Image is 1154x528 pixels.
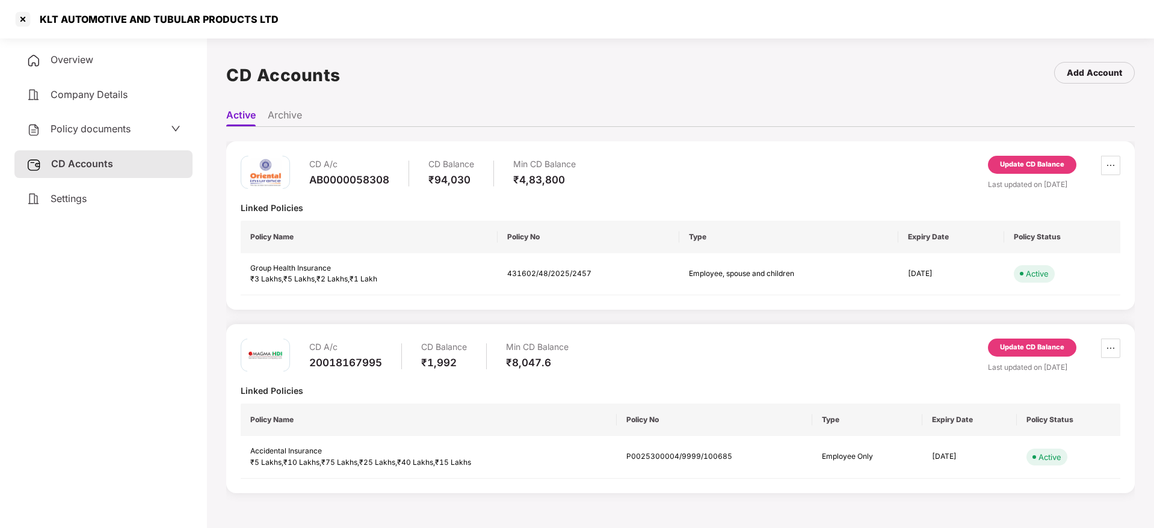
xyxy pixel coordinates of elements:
[316,274,350,283] span: ₹2 Lakhs ,
[51,123,131,135] span: Policy documents
[283,458,321,467] span: ₹10 Lakhs ,
[51,54,93,66] span: Overview
[350,274,377,283] span: ₹1 Lakh
[421,339,467,356] div: CD Balance
[241,221,498,253] th: Policy Name
[309,156,389,173] div: CD A/c
[247,155,283,191] img: oi.png
[1102,161,1120,170] span: ellipsis
[26,54,41,68] img: svg+xml;base64,PHN2ZyB4bWxucz0iaHR0cDovL3d3dy53My5vcmcvMjAwMC9zdmciIHdpZHRoPSIyNCIgaGVpZ2h0PSIyNC...
[226,109,256,126] li: Active
[241,404,617,436] th: Policy Name
[250,274,283,283] span: ₹3 Lakhs ,
[1102,343,1120,353] span: ellipsis
[51,158,113,170] span: CD Accounts
[241,202,1120,213] div: Linked Policies
[309,173,389,186] div: AB0000058308
[283,274,316,283] span: ₹5 Lakhs ,
[1067,66,1122,79] div: Add Account
[435,458,471,467] span: ₹15 Lakhs
[26,88,41,102] img: svg+xml;base64,PHN2ZyB4bWxucz0iaHR0cDovL3d3dy53My5vcmcvMjAwMC9zdmciIHdpZHRoPSIyNCIgaGVpZ2h0PSIyNC...
[988,179,1120,190] div: Last updated on [DATE]
[988,361,1120,373] div: Last updated on [DATE]
[250,263,488,274] div: Group Health Insurance
[26,192,41,206] img: svg+xml;base64,PHN2ZyB4bWxucz0iaHR0cDovL3d3dy53My5vcmcvMjAwMC9zdmciIHdpZHRoPSIyNCIgaGVpZ2h0PSIyNC...
[1101,156,1120,175] button: ellipsis
[898,253,1004,296] td: [DATE]
[359,458,397,467] span: ₹25 Lakhs ,
[321,458,359,467] span: ₹75 Lakhs ,
[250,458,283,467] span: ₹5 Lakhs ,
[506,339,569,356] div: Min CD Balance
[922,436,1017,479] td: [DATE]
[822,451,913,462] div: Employee Only
[898,221,1004,253] th: Expiry Date
[506,356,569,369] div: ₹8,047.6
[679,221,898,253] th: Type
[1038,451,1061,463] div: Active
[1026,268,1049,280] div: Active
[51,192,87,204] span: Settings
[32,13,279,25] div: KLT AUTOMOTIVE AND TUBULAR PRODUCTS LTD
[1017,404,1120,436] th: Policy Status
[1004,221,1120,253] th: Policy Status
[428,156,474,173] div: CD Balance
[1000,159,1064,170] div: Update CD Balance
[171,124,181,134] span: down
[513,156,576,173] div: Min CD Balance
[617,436,813,479] td: P0025300004/9999/100685
[309,356,382,369] div: 20018167995
[617,404,813,436] th: Policy No
[922,404,1017,436] th: Expiry Date
[26,158,42,172] img: svg+xml;base64,PHN2ZyB3aWR0aD0iMjUiIGhlaWdodD0iMjQiIHZpZXdCb3g9IjAgMCAyNSAyNCIgZmlsbD0ibm9uZSIgeG...
[421,356,467,369] div: ₹1,992
[428,173,474,186] div: ₹94,030
[26,123,41,137] img: svg+xml;base64,PHN2ZyB4bWxucz0iaHR0cDovL3d3dy53My5vcmcvMjAwMC9zdmciIHdpZHRoPSIyNCIgaGVpZ2h0PSIyNC...
[812,404,922,436] th: Type
[397,458,435,467] span: ₹40 Lakhs ,
[51,88,128,100] span: Company Details
[1101,339,1120,358] button: ellipsis
[241,385,1120,396] div: Linked Policies
[247,337,283,373] img: magma.png
[250,446,607,457] div: Accidental Insurance
[309,339,382,356] div: CD A/c
[513,173,576,186] div: ₹4,83,800
[226,62,341,88] h1: CD Accounts
[498,221,679,253] th: Policy No
[498,253,679,296] td: 431602/48/2025/2457
[1000,342,1064,353] div: Update CD Balance
[268,109,302,126] li: Archive
[689,268,821,280] div: Employee, spouse and children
